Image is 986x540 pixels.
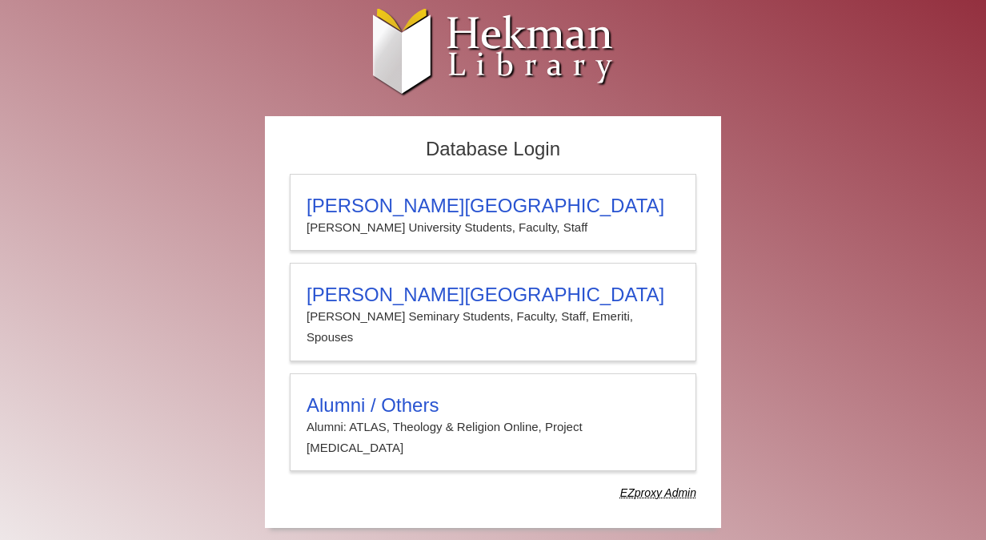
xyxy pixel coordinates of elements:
[290,263,696,361] a: [PERSON_NAME][GEOGRAPHIC_DATA][PERSON_NAME] Seminary Students, Faculty, Staff, Emeriti, Spouses
[620,486,696,499] dfn: Use Alumni login
[307,217,679,238] p: [PERSON_NAME] University Students, Faculty, Staff
[307,195,679,217] h3: [PERSON_NAME][GEOGRAPHIC_DATA]
[290,174,696,251] a: [PERSON_NAME][GEOGRAPHIC_DATA][PERSON_NAME] University Students, Faculty, Staff
[307,394,679,417] h3: Alumni / Others
[307,394,679,459] summary: Alumni / OthersAlumni: ATLAS, Theology & Religion Online, Project [MEDICAL_DATA]
[307,417,679,459] p: Alumni: ATLAS, Theology & Religion Online, Project [MEDICAL_DATA]
[282,133,704,166] h2: Database Login
[307,306,679,349] p: [PERSON_NAME] Seminary Students, Faculty, Staff, Emeriti, Spouses
[307,284,679,306] h3: [PERSON_NAME][GEOGRAPHIC_DATA]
